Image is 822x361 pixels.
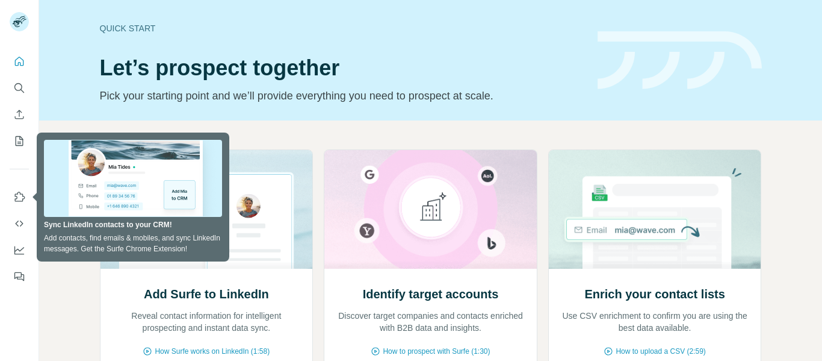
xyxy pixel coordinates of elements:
p: Pick your starting point and we’ll provide everything you need to prospect at scale. [100,87,583,104]
img: Identify target accounts [324,150,537,269]
button: My lists [10,130,29,152]
div: Quick start [100,22,583,34]
p: Reveal contact information for intelligent prospecting and instant data sync. [113,310,301,334]
p: Use CSV enrichment to confirm you are using the best data available. [561,310,749,334]
button: Search [10,77,29,99]
h2: Add Surfe to LinkedIn [144,286,269,303]
button: Enrich CSV [10,104,29,125]
img: Enrich your contact lists [548,150,762,269]
button: Feedback [10,266,29,287]
h2: Enrich your contact lists [584,286,725,303]
span: How to prospect with Surfe (1:30) [383,346,490,357]
button: Quick start [10,51,29,72]
button: Dashboard [10,239,29,261]
h2: Identify target accounts [363,286,499,303]
button: Use Surfe on LinkedIn [10,186,29,208]
img: Add Surfe to LinkedIn [100,150,314,269]
h1: Let’s prospect together [100,56,583,80]
span: How to upload a CSV (2:59) [616,346,705,357]
p: Discover target companies and contacts enriched with B2B data and insights. [336,310,525,334]
button: Use Surfe API [10,213,29,234]
img: banner [598,31,762,90]
span: How Surfe works on LinkedIn (1:58) [155,346,270,357]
